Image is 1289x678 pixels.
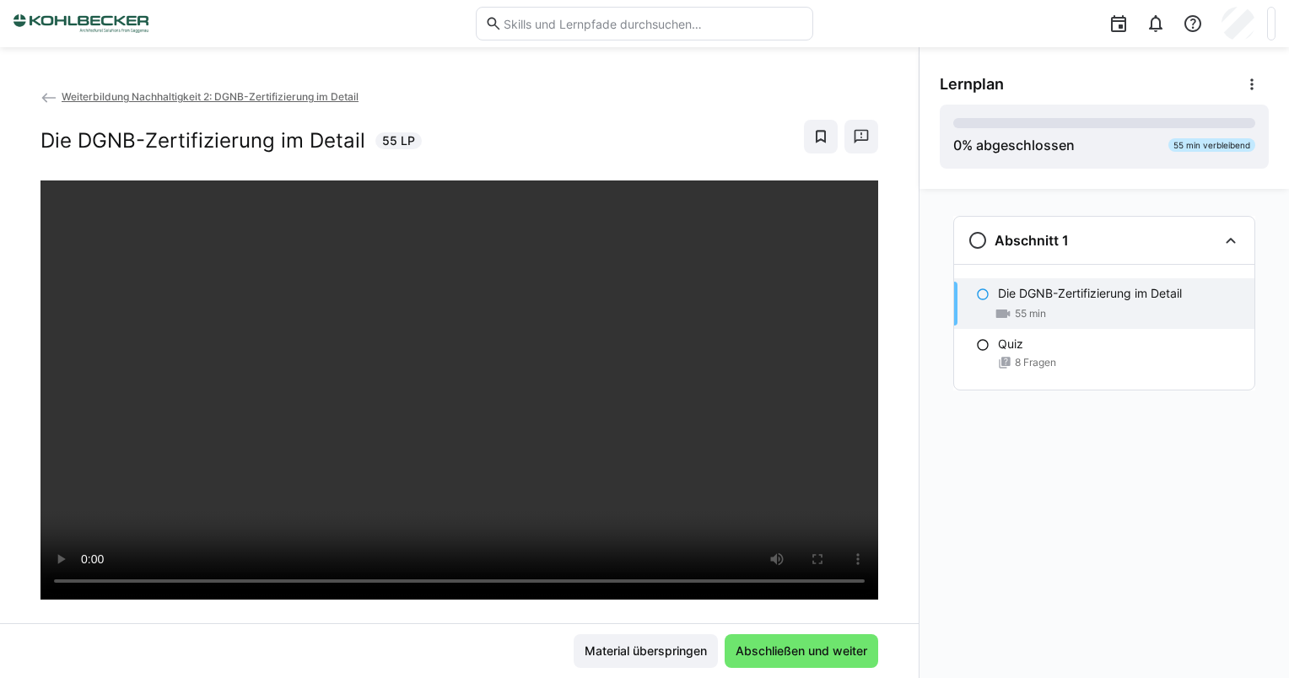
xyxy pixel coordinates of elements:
span: Material überspringen [582,643,709,659]
a: Weiterbildung Nachhaltigkeit 2: DGNB-Zertifizierung im Detail [40,90,359,103]
button: Abschließen und weiter [725,634,878,668]
div: 55 min verbleibend [1168,138,1255,152]
span: 55 LP [382,132,415,149]
span: 55 min [1015,307,1046,320]
p: Die DGNB-Zertifizierung im Detail [998,285,1182,302]
span: 8 Fragen [1015,356,1056,369]
span: Abschließen und weiter [733,643,870,659]
p: Quiz [998,336,1023,352]
span: 0 [953,137,962,153]
span: Lernplan [940,75,1004,94]
h3: Abschnitt 1 [995,232,1069,249]
h2: Die DGNB-Zertifizierung im Detail [40,128,365,153]
input: Skills und Lernpfade durchsuchen… [502,16,804,31]
button: Material überspringen [574,634,718,668]
div: % abgeschlossen [953,135,1075,155]
span: Weiterbildung Nachhaltigkeit 2: DGNB-Zertifizierung im Detail [62,90,359,103]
